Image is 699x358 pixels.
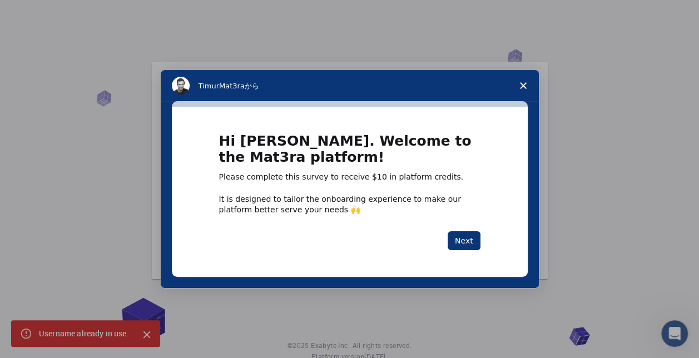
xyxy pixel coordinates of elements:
div: Please complete this survey to receive $10 in platform credits. [219,172,480,183]
span: アンケートを閉じる [508,70,539,101]
span: サポート [21,7,55,18]
img: Profile image for Timur [172,77,190,95]
span: Mat3raから [219,82,259,90]
span: Timur [199,82,219,90]
div: It is designed to tailor the onboarding experience to make our platform better serve your needs 🙌 [219,194,480,214]
button: Next [448,231,480,250]
h1: Hi [PERSON_NAME]. Welcome to the Mat3ra platform! [219,133,480,172]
